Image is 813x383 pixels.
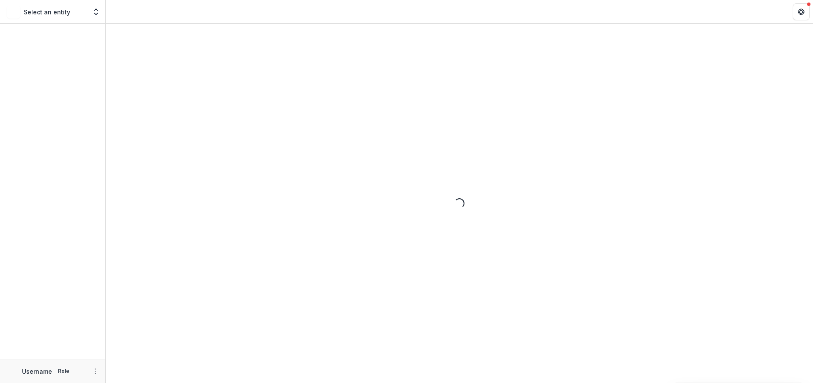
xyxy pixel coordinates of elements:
p: Username [22,367,52,376]
button: More [90,366,100,376]
button: Get Help [793,3,810,20]
p: Select an entity [24,8,70,16]
button: Open entity switcher [90,3,102,20]
p: Role [55,367,72,375]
